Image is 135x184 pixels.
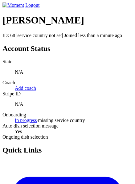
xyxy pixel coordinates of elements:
h2: Quick Links [2,146,133,154]
dt: Stripe ID [2,91,133,97]
span: service country not set [18,33,62,38]
dt: Ongoing dish selection [2,134,133,140]
dt: Auto dish selection message [2,123,133,129]
img: Moment [2,2,24,8]
p: N/A [15,102,133,107]
h1: [PERSON_NAME] [2,15,133,26]
dt: Onboarding [2,112,133,118]
p: N/A [15,69,133,75]
a: Add coach [15,86,36,91]
span: missing service country [38,118,85,123]
span: · [37,118,38,123]
h2: Account Status [2,44,133,53]
dt: Coach [2,80,133,86]
dt: State [2,59,133,65]
a: In progress [15,118,37,123]
span: Yes [15,129,22,134]
p: ID: 68 | | Joined less than a minute ago [2,33,133,38]
a: Logout [25,2,39,8]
